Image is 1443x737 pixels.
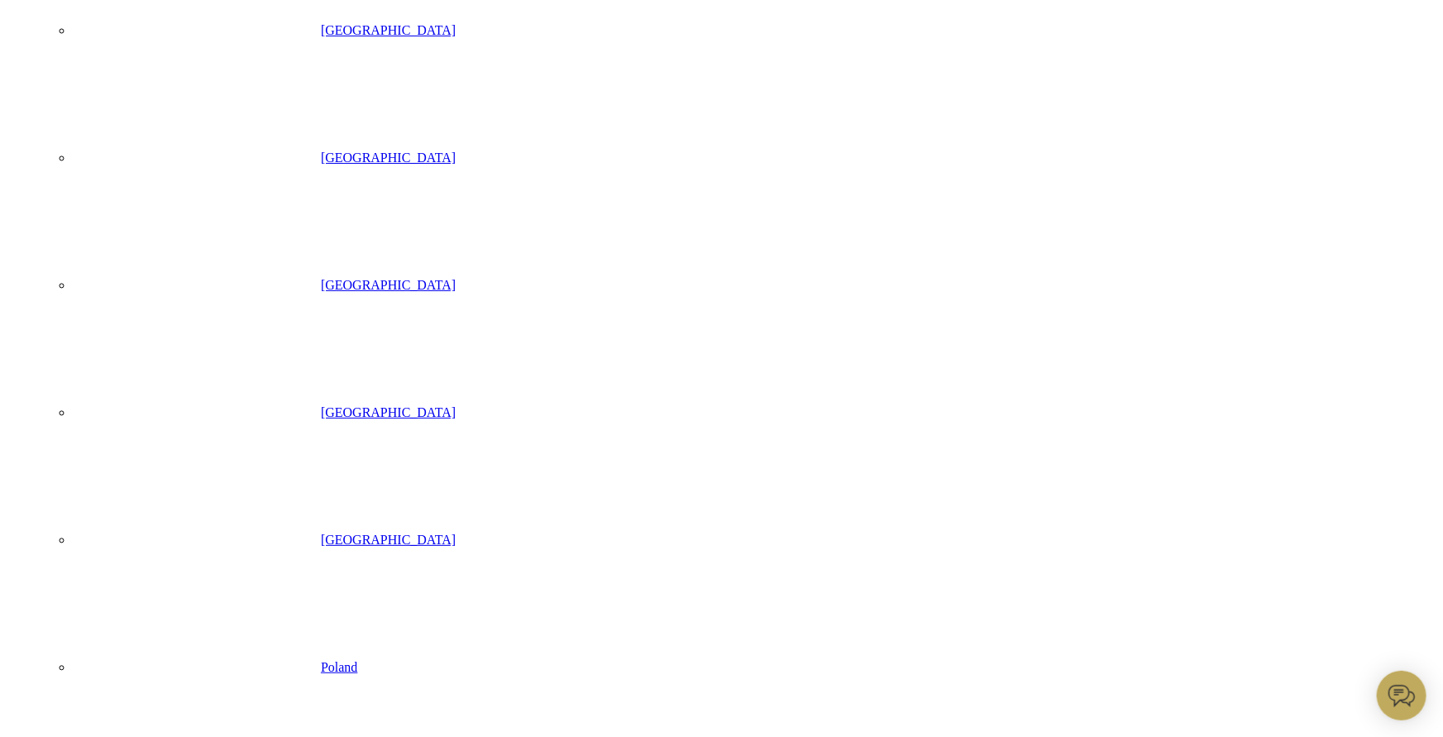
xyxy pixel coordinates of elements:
[73,151,456,165] a: [GEOGRAPHIC_DATA]
[73,405,456,419] a: [GEOGRAPHIC_DATA]
[73,660,357,674] a: Poland
[73,23,456,37] a: [GEOGRAPHIC_DATA]
[1377,671,1426,720] iframe: belco-activator-frame
[73,278,456,292] a: [GEOGRAPHIC_DATA]
[73,533,456,547] a: [GEOGRAPHIC_DATA]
